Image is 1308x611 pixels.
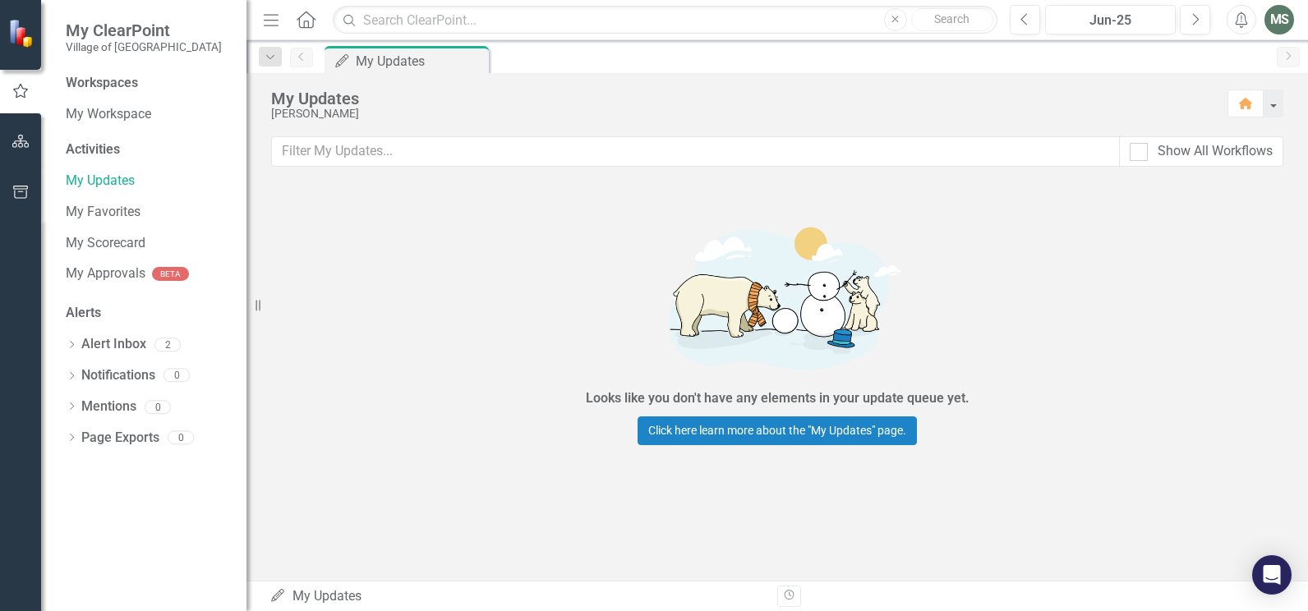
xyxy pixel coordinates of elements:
a: My Workspace [66,105,230,124]
div: Show All Workflows [1158,142,1273,161]
div: 0 [163,369,190,383]
div: Looks like you don't have any elements in your update queue yet. [586,389,969,408]
input: Filter My Updates... [271,136,1120,167]
img: ClearPoint Strategy [8,19,37,48]
button: MS [1264,5,1294,34]
div: 0 [145,400,171,414]
div: BETA [152,267,189,281]
span: My ClearPoint [66,21,222,40]
button: Search [911,8,993,31]
div: Open Intercom Messenger [1252,555,1292,595]
div: My Updates [271,90,1211,108]
div: 0 [168,431,194,445]
a: My Updates [66,172,230,191]
a: My Favorites [66,203,230,222]
a: Notifications [81,366,155,385]
button: Jun-25 [1045,5,1176,34]
div: Workspaces [66,74,138,93]
div: [PERSON_NAME] [271,108,1211,120]
div: Activities [66,140,230,159]
a: My Approvals [66,264,145,283]
img: Getting started [531,209,1024,384]
div: 2 [154,338,181,351]
span: Search [934,12,969,25]
div: Jun-25 [1051,11,1170,30]
a: Click here learn more about the "My Updates" page. [638,416,917,445]
a: Page Exports [81,429,159,448]
a: Mentions [81,397,136,416]
input: Search ClearPoint... [333,6,997,34]
div: My Updates [356,51,485,71]
div: Alerts [66,304,230,323]
a: Alert Inbox [81,335,146,354]
small: Village of [GEOGRAPHIC_DATA] [66,40,222,53]
div: My Updates [269,587,765,606]
a: My Scorecard [66,234,230,253]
